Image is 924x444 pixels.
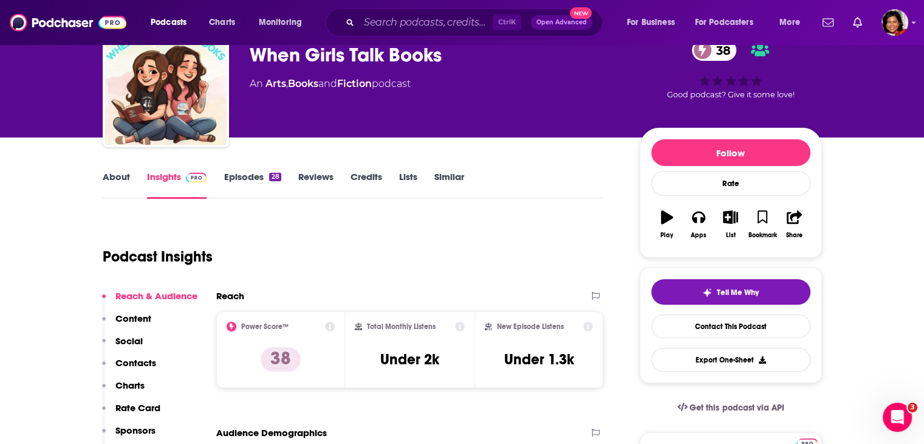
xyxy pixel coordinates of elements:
[250,77,411,91] div: An podcast
[115,313,151,324] p: Content
[651,203,683,246] button: Play
[241,322,289,331] h2: Power Score™
[105,23,227,145] img: When Girls Talk Books
[286,78,288,89] span: ,
[115,425,156,436] p: Sponsors
[147,171,207,199] a: InsightsPodchaser Pro
[627,14,675,31] span: For Business
[216,427,327,439] h2: Audience Demographics
[224,171,281,199] a: Episodes28
[640,32,822,107] div: 38Good podcast? Give it some love!
[298,171,334,199] a: Reviews
[115,380,145,391] p: Charts
[151,14,187,31] span: Podcasts
[691,232,707,239] div: Apps
[115,402,160,414] p: Rate Card
[881,9,908,36] img: User Profile
[779,14,800,31] span: More
[103,248,213,266] h1: Podcast Insights
[651,279,810,305] button: tell me why sparkleTell Me Why
[102,313,151,335] button: Content
[337,78,372,89] a: Fiction
[660,232,673,239] div: Play
[786,232,803,239] div: Share
[186,173,207,182] img: Podchaser Pro
[668,393,794,423] a: Get this podcast via API
[908,403,917,412] span: 3
[771,13,815,32] button: open menu
[704,40,737,61] span: 38
[695,14,753,31] span: For Podcasters
[102,290,197,313] button: Reach & Audience
[536,19,587,26] span: Open Advanced
[102,380,145,402] button: Charts
[692,40,737,61] a: 38
[434,171,464,199] a: Similar
[250,13,318,32] button: open menu
[359,13,493,32] input: Search podcasts, credits, & more...
[778,203,810,246] button: Share
[367,322,436,331] h2: Total Monthly Listens
[683,203,714,246] button: Apps
[651,171,810,196] div: Rate
[318,78,337,89] span: and
[10,11,126,34] img: Podchaser - Follow, Share and Rate Podcasts
[209,14,235,31] span: Charts
[881,9,908,36] button: Show profile menu
[497,322,564,331] h2: New Episode Listens
[115,357,156,369] p: Contacts
[667,90,795,99] span: Good podcast? Give it some love!
[259,14,302,31] span: Monitoring
[102,402,160,425] button: Rate Card
[351,171,382,199] a: Credits
[747,203,778,246] button: Bookmark
[570,7,592,19] span: New
[714,203,746,246] button: List
[288,78,318,89] a: Books
[717,288,759,297] span: Tell Me Why
[261,347,301,372] p: 38
[651,139,810,166] button: Follow
[531,15,592,30] button: Open AdvancedNew
[651,348,810,372] button: Export One-Sheet
[726,232,736,239] div: List
[269,173,281,181] div: 28
[115,335,143,347] p: Social
[748,232,776,239] div: Bookmark
[702,288,712,297] img: tell me why sparkle
[690,403,784,413] span: Get this podcast via API
[142,13,202,32] button: open menu
[337,9,614,36] div: Search podcasts, credits, & more...
[883,403,912,432] iframe: Intercom live chat
[651,314,810,338] a: Contact This Podcast
[493,15,521,30] span: Ctrl K
[115,290,197,302] p: Reach & Audience
[102,357,156,380] button: Contacts
[102,335,143,358] button: Social
[881,9,908,36] span: Logged in as terelynbc
[103,171,130,199] a: About
[380,350,439,369] h3: Under 2k
[399,171,417,199] a: Lists
[504,350,574,369] h3: Under 1.3k
[265,78,286,89] a: Arts
[818,12,838,33] a: Show notifications dropdown
[216,290,244,302] h2: Reach
[848,12,867,33] a: Show notifications dropdown
[201,13,242,32] a: Charts
[618,13,690,32] button: open menu
[687,13,771,32] button: open menu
